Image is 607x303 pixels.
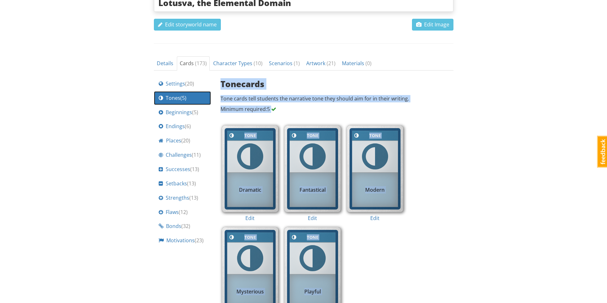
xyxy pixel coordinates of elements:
span: ( 32 ) [181,223,190,230]
span: Beginnings [166,109,198,116]
span: Bonds [166,223,190,230]
button: Edit storyworld name [154,19,221,31]
div: Tone [360,132,390,139]
h3: Tone cards [220,79,453,89]
span: Setbacks [166,180,196,187]
span: Cards [180,60,207,67]
span: Edit Image [416,21,449,28]
div: Playful [290,285,336,298]
div: Fantastical [290,183,336,197]
div: Modern [352,183,398,197]
span: Materials [342,60,372,67]
span: Places [166,137,190,144]
div: Tone [298,234,328,241]
span: ( 12 ) [179,209,188,216]
div: Dramatic [227,183,273,197]
span: Character Types [213,60,263,67]
span: ( 13 ) [190,166,199,173]
span: ( 13 ) [187,180,196,187]
span: ( 11 ) [192,151,201,158]
button: Edit [304,212,321,224]
span: Tones [166,94,186,102]
span: Challenges [166,151,201,159]
span: Successes [166,166,199,173]
span: Scenarios [269,60,300,67]
span: ( 20 ) [185,80,194,87]
div: Mysterious [227,285,273,298]
div: Tone [298,132,328,139]
button: Edit [241,212,259,224]
button: Edit Image [412,19,453,31]
div: Tone [235,234,265,241]
span: Motivations [166,237,204,244]
span: Settings [166,80,194,87]
p: Minimum required: 5 [220,106,453,113]
span: ( 10 ) [254,60,263,67]
span: Artwork [306,60,336,67]
span: ( 0 ) [365,60,372,67]
div: Tone [235,132,265,139]
span: ( 20 ) [181,137,190,144]
span: ( 1 ) [294,60,300,67]
span: ( 23 ) [195,237,204,244]
span: ( 173 ) [195,60,207,67]
span: ( 5 ) [192,109,198,116]
button: Edit [366,212,384,224]
span: Edit storyworld name [158,21,217,28]
span: Details [157,60,173,67]
span: ( 13 ) [189,194,198,201]
span: Endings [166,123,191,130]
span: ( 6 ) [185,123,191,130]
span: ( 5 ) [180,94,186,101]
span: ( 21 ) [327,60,336,67]
p: Tone cards tell students the narrative tone they should aim for in their writing. [220,95,453,102]
span: Flaws [166,209,188,216]
span: Strengths [166,194,198,202]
